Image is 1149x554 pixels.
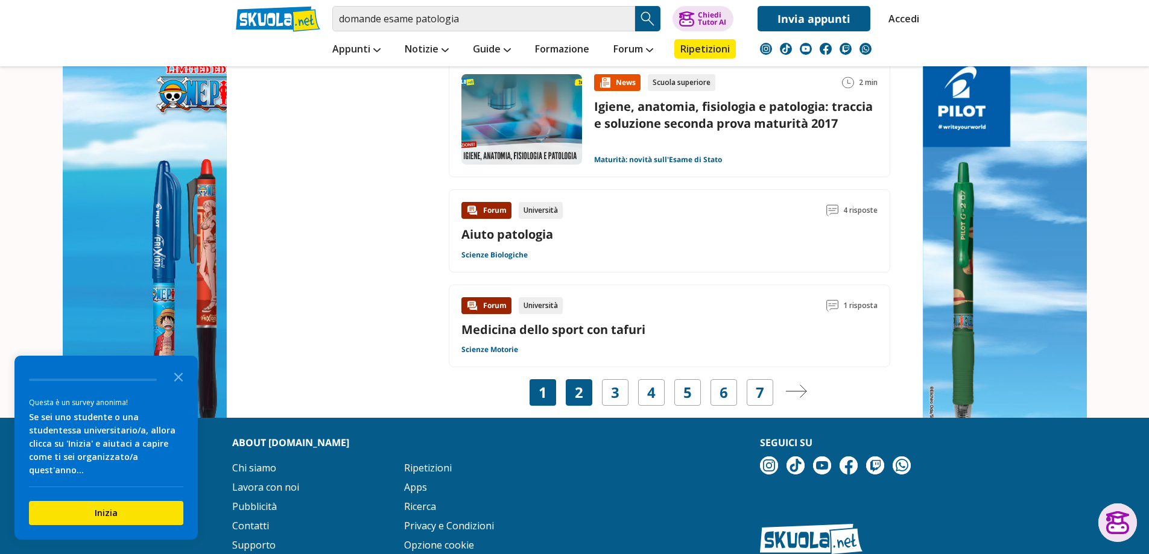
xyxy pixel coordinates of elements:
div: Se sei uno studente o una studentessa universitario/a, allora clicca su 'Inizia' e aiutaci a capi... [29,411,183,477]
a: Formazione [532,39,592,61]
img: youtube [813,456,831,474]
img: Forum contenuto [466,204,478,216]
img: Tempo lettura [842,77,854,89]
img: News contenuto [599,77,611,89]
img: facebook [820,43,832,55]
strong: About [DOMAIN_NAME] [232,436,349,449]
a: 6 [720,384,728,401]
img: Skuola.net [760,524,863,554]
a: Ripetizioni [404,461,452,474]
a: 7 [756,384,764,401]
button: ChiediTutor AI [673,6,733,31]
img: tiktok [780,43,792,55]
img: youtube [800,43,812,55]
a: Ricerca [404,500,436,513]
a: Medicina dello sport con tafuri [461,321,645,338]
img: instagram [760,456,778,474]
a: 2 [575,384,583,401]
img: WhatsApp [893,456,911,474]
a: Supporto [232,538,276,552]
img: instagram [760,43,772,55]
button: Search Button [635,6,660,31]
strong: Seguici su [760,436,812,449]
a: Aiuto patologia [461,226,553,242]
div: News [594,74,641,91]
span: 1 risposta [843,297,878,314]
img: twitch [840,43,852,55]
img: facebook [840,456,858,474]
a: Contatti [232,519,269,532]
a: Pagina successiva [785,384,807,401]
a: Ripetizioni [674,39,736,58]
div: Forum [461,202,511,219]
div: Università [519,202,563,219]
a: 5 [683,384,692,401]
a: Scienze Motorie [461,345,518,354]
div: Scuola superiore [648,74,715,91]
a: Notizie [402,39,452,61]
a: Opzione cookie [404,538,474,552]
img: twitch [866,456,884,474]
img: Immagine news [461,74,582,165]
a: Invia appunti [758,6,870,31]
a: Privacy e Condizioni [404,519,494,532]
button: Close the survey [166,364,191,388]
a: Forum [610,39,656,61]
div: Questa è un survey anonima! [29,397,183,408]
a: Appunti [329,39,384,61]
div: Chiedi Tutor AI [698,11,726,26]
a: Accedi [888,6,914,31]
input: Cerca appunti, riassunti o versioni [332,6,635,31]
span: 4 risposte [843,202,878,219]
img: tiktok [787,456,805,474]
div: Forum [461,297,511,314]
a: Pubblicità [232,500,277,513]
img: WhatsApp [859,43,872,55]
a: Maturità: novità sull'Esame di Stato [594,155,722,165]
img: Forum contenuto [466,300,478,312]
a: Guide [470,39,514,61]
img: Commenti lettura [826,300,838,312]
span: 1 [539,384,547,401]
img: Cerca appunti, riassunti o versioni [639,10,657,28]
a: Scienze Biologiche [461,250,528,260]
a: Lavora con noi [232,480,299,494]
a: 4 [647,384,656,401]
img: Pagina successiva [785,385,807,398]
a: 3 [611,384,619,401]
a: Chi siamo [232,461,276,474]
button: Inizia [29,501,183,525]
a: Apps [404,480,427,494]
div: Survey [14,356,198,540]
a: Igiene, anatomia, fisiologia e patologia: traccia e soluzione seconda prova maturità 2017 [594,98,873,131]
span: 2 min [859,74,878,91]
nav: Navigazione pagine [449,379,890,406]
img: Commenti lettura [826,204,838,216]
div: Università [519,297,563,314]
